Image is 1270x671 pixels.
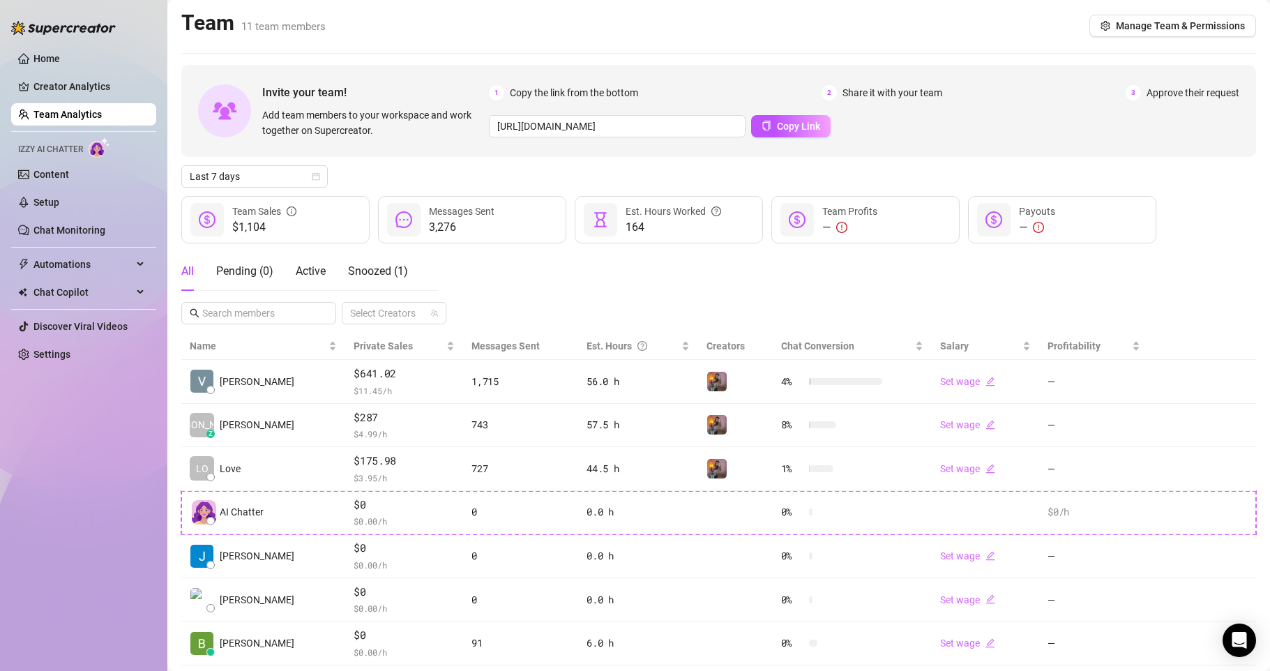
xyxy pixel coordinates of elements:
span: Approve their request [1147,85,1239,100]
span: hourglass [592,211,609,228]
span: 11 team members [241,20,326,33]
span: edit [985,464,995,474]
a: Settings [33,349,70,360]
img: AI Chatter [89,137,110,158]
div: 57.5 h [587,417,690,432]
span: $ 0.00 /h [354,601,455,615]
span: $ 3.95 /h [354,471,455,485]
span: Add team members to your workspace and work together on Supercreator. [262,107,483,138]
span: Last 7 days [190,166,319,187]
span: 3,276 [429,219,494,236]
td: — [1039,360,1149,404]
span: $1,104 [232,219,296,236]
input: Search members [202,306,317,321]
span: Team Profits [822,206,877,217]
div: 727 [471,461,570,476]
div: 0 [471,504,570,520]
span: [PERSON_NAME] [220,635,294,651]
span: thunderbolt [18,259,29,270]
span: edit [985,594,995,604]
span: $0 [354,497,455,513]
span: $0 [354,540,455,557]
span: Salary [940,340,969,352]
div: All [181,263,194,280]
div: Est. Hours [587,338,679,354]
td: — [1039,404,1149,448]
img: logo-BBDzfeDw.svg [11,21,116,35]
span: search [190,308,199,318]
span: dollar-circle [199,211,216,228]
div: 44.5 h [587,461,690,476]
span: $ 0.00 /h [354,645,455,659]
div: Est. Hours Worked [626,204,721,219]
a: Setup [33,197,59,208]
span: [PERSON_NAME] [220,374,294,389]
span: 0 % [781,635,803,651]
span: exclamation-circle [836,222,847,233]
a: Set wageedit [940,550,995,561]
div: 0.0 h [587,548,690,564]
img: John ricar Ouan… [190,545,213,568]
span: 2 [822,85,837,100]
span: Manage Team & Permissions [1116,20,1245,31]
span: setting [1101,21,1110,31]
span: Share it with your team [842,85,942,100]
span: question-circle [637,338,647,354]
span: AI Chatter [220,504,264,520]
span: 4 % [781,374,803,389]
button: Manage Team & Permissions [1089,15,1256,37]
span: Name [190,338,326,354]
span: 8 % [781,417,803,432]
span: 1 % [781,461,803,476]
span: dollar-circle [789,211,806,228]
img: Alexus [707,459,727,478]
div: Team Sales [232,204,296,219]
span: Copy Link [777,121,820,132]
span: $641.02 [354,365,455,382]
div: Open Intercom Messenger [1223,624,1256,657]
span: [PERSON_NAME] [220,548,294,564]
span: [PERSON_NAME] [165,417,239,432]
img: Valentina Magta… [190,370,213,393]
div: 91 [471,635,570,651]
span: edit [985,551,995,561]
div: z [206,430,215,438]
span: Private Sales [354,340,413,352]
a: Creator Analytics [33,75,145,98]
div: 0 [471,592,570,608]
span: message [395,211,412,228]
span: $0 [354,584,455,601]
td: — [1039,578,1149,622]
span: Invite your team! [262,84,489,101]
div: $0 /h [1048,504,1140,520]
td: — [1039,534,1149,578]
div: 0 [471,548,570,564]
a: Set wageedit [940,419,995,430]
span: Active [296,264,326,278]
img: Aya [190,588,213,611]
div: 56.0 h [587,374,690,389]
span: $ 11.45 /h [354,384,455,398]
span: $ 0.00 /h [354,514,455,528]
span: 0 % [781,548,803,564]
h2: Team [181,10,326,36]
a: Set wageedit [940,638,995,649]
div: — [1019,219,1055,236]
span: info-circle [287,204,296,219]
a: Set wageedit [940,376,995,387]
div: 1,715 [471,374,570,389]
span: dollar-circle [985,211,1002,228]
span: 164 [626,219,721,236]
a: Content [33,169,69,180]
a: Team Analytics [33,109,102,120]
span: $0 [354,627,455,644]
span: LO [196,461,209,476]
a: Home [33,53,60,64]
span: [PERSON_NAME] [220,592,294,608]
span: Messages Sent [429,206,494,217]
span: team [430,309,439,317]
span: Chat Conversion [781,340,854,352]
div: 743 [471,417,570,432]
td: — [1039,621,1149,665]
span: $287 [354,409,455,426]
